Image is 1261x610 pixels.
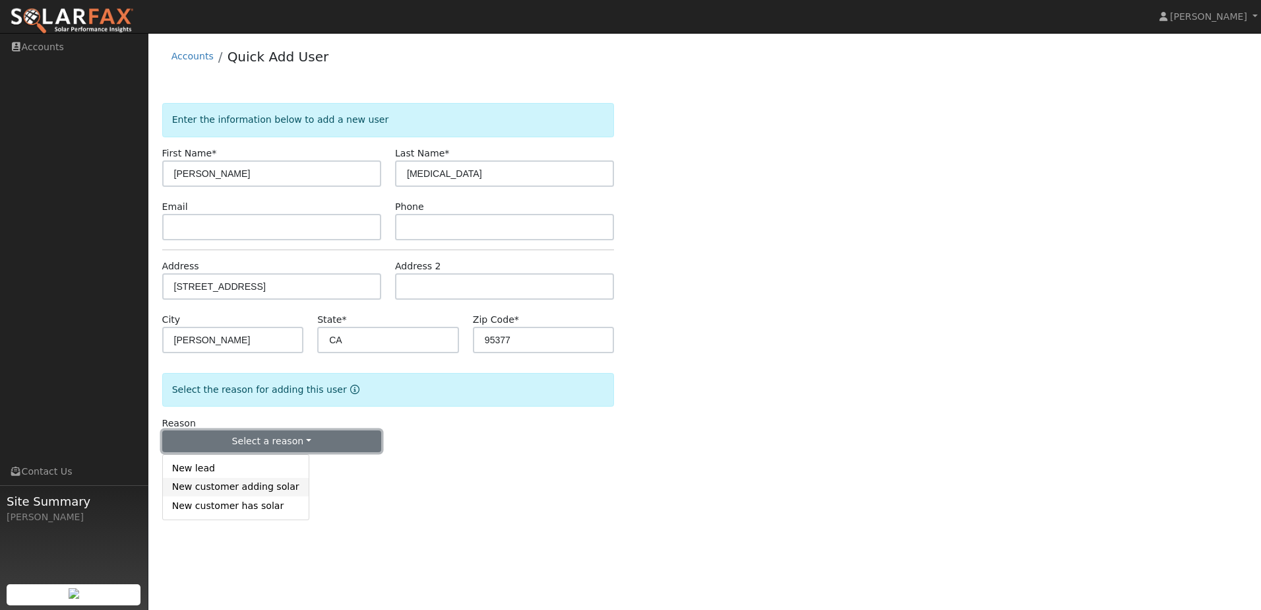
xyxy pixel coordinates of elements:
[514,314,519,325] span: Required
[212,148,216,158] span: Required
[347,384,359,395] a: Reason for new user
[395,147,449,160] label: Last Name
[163,459,309,478] a: New lead
[162,313,181,327] label: City
[69,588,79,599] img: retrieve
[342,314,346,325] span: Required
[163,478,309,496] a: New customer adding solar
[162,147,217,160] label: First Name
[228,49,329,65] a: Quick Add User
[162,430,381,453] button: Select a reason
[317,313,346,327] label: State
[7,492,141,510] span: Site Summary
[162,417,196,430] label: Reason
[445,148,449,158] span: Required
[10,7,134,35] img: SolarFax
[162,373,615,407] div: Select the reason for adding this user
[473,313,519,327] label: Zip Code
[7,510,141,524] div: [PERSON_NAME]
[162,200,188,214] label: Email
[395,259,441,273] label: Address 2
[395,200,424,214] label: Phone
[163,496,309,515] a: New customer has solar
[1170,11,1247,22] span: [PERSON_NAME]
[171,51,214,61] a: Accounts
[162,259,199,273] label: Address
[162,103,615,137] div: Enter the information below to add a new user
